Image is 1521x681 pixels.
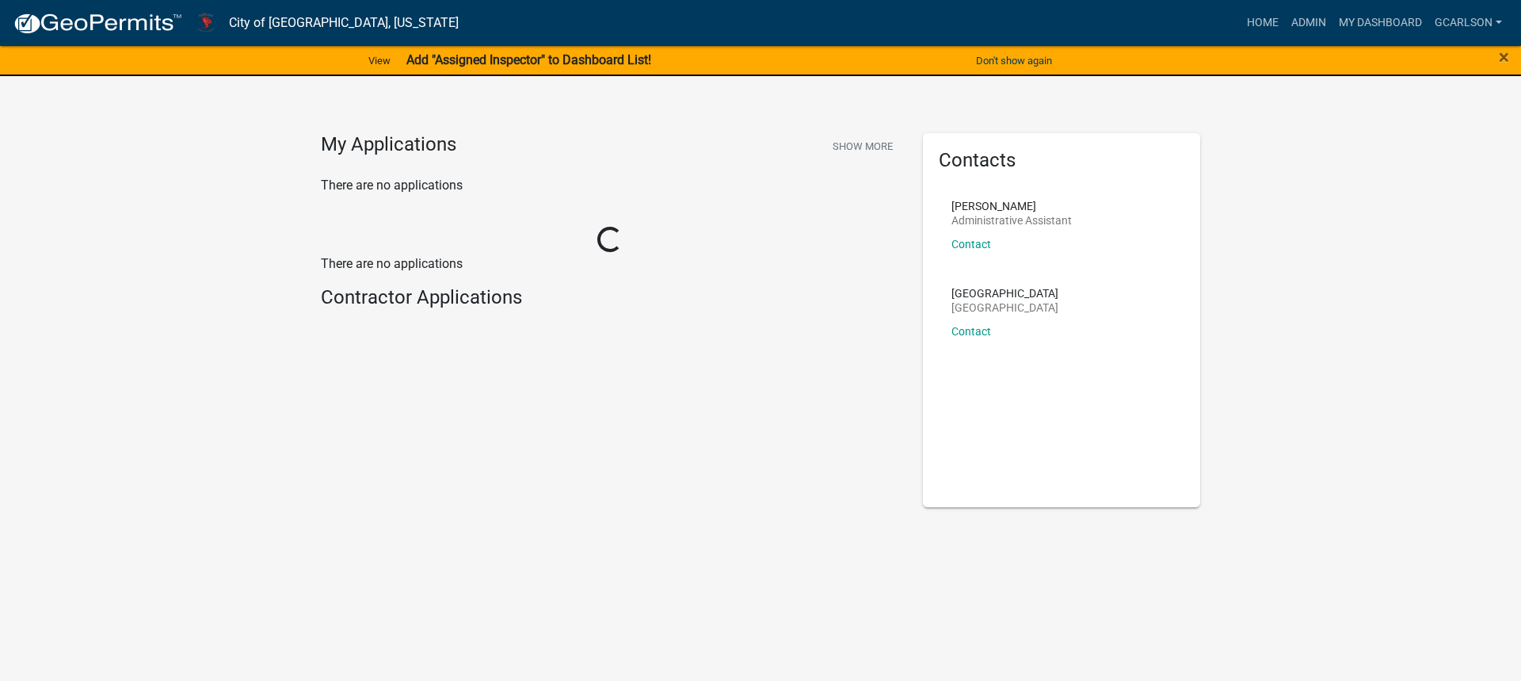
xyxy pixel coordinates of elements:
p: There are no applications [321,176,899,195]
a: View [362,48,397,74]
strong: Add "Assigned Inspector" to Dashboard List! [406,52,651,67]
button: Show More [826,133,899,159]
button: Close [1499,48,1509,67]
a: Contact [951,325,991,338]
button: Don't show again [970,48,1058,74]
h4: My Applications [321,133,456,157]
span: × [1499,46,1509,68]
h5: Contacts [939,149,1184,172]
wm-workflow-list-section: Contractor Applications [321,286,899,316]
img: City of Harlan, Iowa [195,12,216,33]
p: [GEOGRAPHIC_DATA] [951,302,1058,313]
a: My Dashboard [1332,8,1428,38]
a: gcarlson [1428,8,1508,38]
a: Contact [951,238,991,251]
h4: Contractor Applications [321,286,899,309]
p: [GEOGRAPHIC_DATA] [951,288,1058,299]
p: [PERSON_NAME] [951,201,1072,212]
a: City of [GEOGRAPHIC_DATA], [US_STATE] [229,10,459,36]
a: Admin [1285,8,1332,38]
p: Administrative Assistant [951,215,1072,226]
p: There are no applications [321,254,899,274]
a: Home [1241,8,1285,38]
